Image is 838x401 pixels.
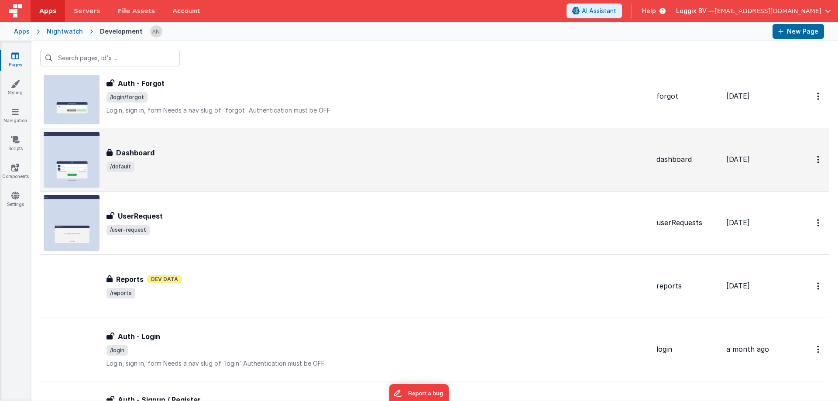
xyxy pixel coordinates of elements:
[642,7,656,15] span: Help
[40,50,180,66] input: Search pages, id's ...
[118,211,163,221] h3: UserRequest
[726,345,769,353] span: a month ago
[656,91,719,101] div: forgot
[14,27,30,36] div: Apps
[118,7,155,15] span: File Assets
[656,154,719,165] div: dashboard
[726,218,750,227] span: [DATE]
[106,92,148,103] span: /login/forgot
[656,344,719,354] div: login
[676,7,714,15] span: Loggix BV —
[47,27,83,36] div: Nightwatch
[74,7,100,15] span: Servers
[726,155,750,164] span: [DATE]
[106,225,150,235] span: /user-request
[812,277,826,295] button: Options
[676,7,831,15] button: Loggix BV — [EMAIL_ADDRESS][DOMAIN_NAME]
[726,92,750,100] span: [DATE]
[39,7,56,15] span: Apps
[150,25,162,38] img: f1d78738b441ccf0e1fcb79415a71bae
[714,7,821,15] span: [EMAIL_ADDRESS][DOMAIN_NAME]
[116,274,144,284] h3: Reports
[812,214,826,232] button: Options
[567,3,622,18] button: AI Assistant
[582,7,616,15] span: AI Assistant
[812,151,826,168] button: Options
[656,281,719,291] div: reports
[106,106,649,115] p: Login, sign in, form Needs a nav slug of `forgot` Authentication must be OFF
[147,275,182,283] span: Dev Data
[106,161,134,172] span: /default
[118,331,160,342] h3: Auth - Login
[656,218,719,228] div: userRequests
[726,281,750,290] span: [DATE]
[116,147,155,158] h3: Dashboard
[812,340,826,358] button: Options
[106,345,128,356] span: /login
[773,24,824,39] button: New Page
[106,359,649,368] p: Login, sign in, form Needs a nav slug of `login` Authentication must be OFF
[106,288,135,298] span: /reports
[100,27,143,36] div: Development
[812,87,826,105] button: Options
[118,78,165,89] h3: Auth - Forgot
